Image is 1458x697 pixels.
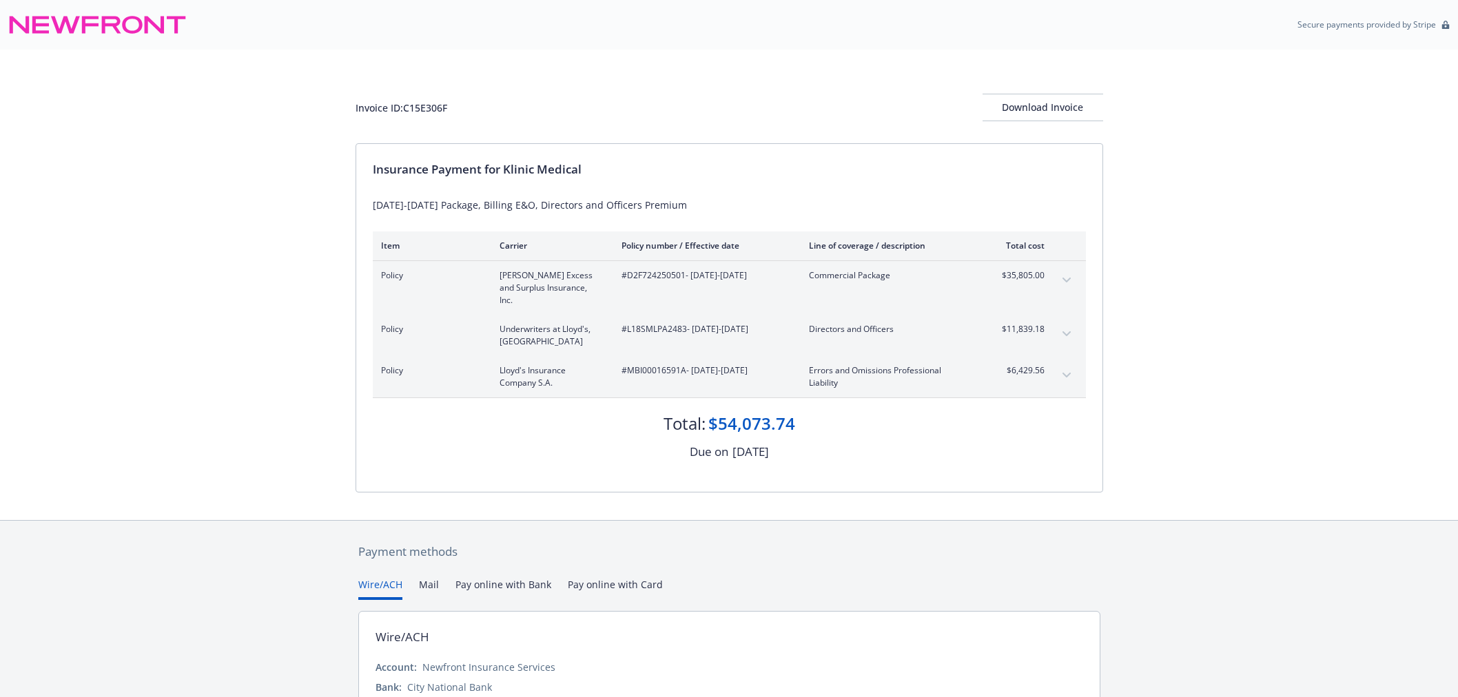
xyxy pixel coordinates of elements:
[422,660,555,674] div: Newfront Insurance Services
[373,261,1086,315] div: Policy[PERSON_NAME] Excess and Surplus Insurance, Inc.#D2F724250501- [DATE]-[DATE]Commercial Pack...
[622,240,787,251] div: Policy number / Effective date
[622,364,787,377] span: #MBI00016591A - [DATE]-[DATE]
[455,577,551,600] button: Pay online with Bank
[664,412,706,435] div: Total:
[381,269,478,282] span: Policy
[373,160,1086,178] div: Insurance Payment for Klinic Medical
[356,101,447,115] div: Invoice ID: C15E306F
[690,443,728,461] div: Due on
[983,94,1103,121] button: Download Invoice
[376,680,402,694] div: Bank:
[809,269,971,282] span: Commercial Package
[809,364,971,389] span: Errors and Omissions Professional Liability
[1056,269,1078,291] button: expand content
[622,269,787,282] span: #D2F724250501 - [DATE]-[DATE]
[373,315,1086,356] div: PolicyUnderwriters at Lloyd's, [GEOGRAPHIC_DATA]#L18SMLPA2483- [DATE]-[DATE]Directors and Officer...
[381,240,478,251] div: Item
[568,577,663,600] button: Pay online with Card
[993,240,1045,251] div: Total cost
[419,577,439,600] button: Mail
[373,356,1086,397] div: PolicyLloyd's Insurance Company S.A.#MBI00016591A- [DATE]-[DATE]Errors and Omissions Professional...
[708,412,795,435] div: $54,073.74
[376,660,417,674] div: Account:
[500,323,599,348] span: Underwriters at Lloyd's, [GEOGRAPHIC_DATA]
[358,543,1100,561] div: Payment methods
[376,628,429,646] div: Wire/ACH
[373,198,1086,212] div: [DATE]-[DATE] Package, Billing E&O, Directors and Officers Premium
[500,269,599,306] span: [PERSON_NAME] Excess and Surplus Insurance, Inc.
[1056,323,1078,345] button: expand content
[500,240,599,251] div: Carrier
[993,323,1045,335] span: $11,839.18
[1056,364,1078,386] button: expand content
[993,269,1045,282] span: $35,805.00
[500,364,599,389] span: Lloyd's Insurance Company S.A.
[993,364,1045,377] span: $6,429.56
[622,323,787,335] span: #L18SMLPA2483 - [DATE]-[DATE]
[809,240,971,251] div: Line of coverage / description
[358,577,402,600] button: Wire/ACH
[381,323,478,335] span: Policy
[809,323,971,335] span: Directors and Officers
[407,680,492,694] div: City National Bank
[381,364,478,377] span: Policy
[1297,19,1436,30] p: Secure payments provided by Stripe
[732,443,769,461] div: [DATE]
